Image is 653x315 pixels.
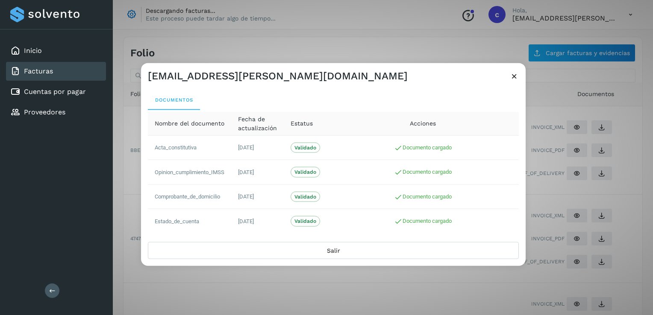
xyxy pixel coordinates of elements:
button: Salir [148,242,519,259]
span: Acciones [410,119,436,128]
div: Facturas [6,62,106,81]
p: Validado [294,145,316,151]
div: Inicio [6,41,106,60]
span: [DATE] [238,144,254,151]
div: Proveedores [6,103,106,122]
span: Comprobante_de_domicilio [155,193,220,200]
h3: [EMAIL_ADDRESS][PERSON_NAME][DOMAIN_NAME] [148,70,408,82]
span: Acta_constitutiva [155,144,197,151]
span: Documento cargado [394,193,452,200]
span: Documento cargado [394,218,452,224]
p: Validado [294,194,316,200]
span: Opinion_cumplimiento_IMSS [155,169,224,175]
a: Facturas [24,67,53,75]
span: Nombre del documento [155,119,224,128]
span: Documentos [155,97,193,103]
span: Estatus [291,119,313,128]
a: Inicio [24,47,42,55]
span: Estado_de_cuenta [155,218,199,224]
a: Proveedores [24,108,65,116]
span: [DATE] [238,169,254,175]
div: Cuentas por pagar [6,82,106,101]
p: Validado [294,169,316,175]
span: Documento cargado [394,169,452,175]
span: [DATE] [238,218,254,224]
span: [DATE] [238,193,254,200]
span: Fecha de actualización [238,114,277,132]
span: Documento cargado [394,144,452,151]
a: Cuentas por pagar [24,87,86,96]
p: Validado [294,218,316,224]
